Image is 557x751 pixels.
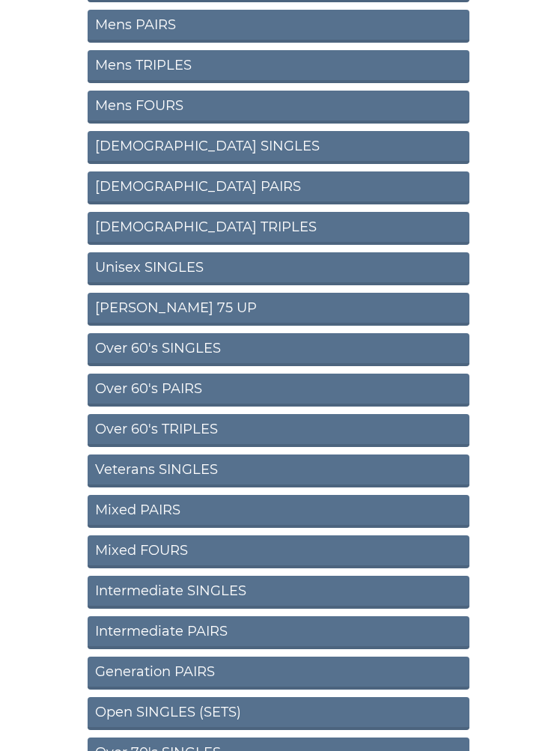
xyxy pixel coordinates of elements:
a: Mixed FOURS [88,535,469,568]
a: Over 60's TRIPLES [88,414,469,447]
a: Veterans SINGLES [88,454,469,487]
a: [DEMOGRAPHIC_DATA] SINGLES [88,131,469,164]
a: [DEMOGRAPHIC_DATA] PAIRS [88,171,469,204]
a: Mixed PAIRS [88,495,469,528]
a: Intermediate PAIRS [88,616,469,649]
a: Intermediate SINGLES [88,576,469,609]
a: Unisex SINGLES [88,252,469,285]
a: Generation PAIRS [88,657,469,690]
a: Over 60's PAIRS [88,374,469,407]
a: Open SINGLES (SETS) [88,697,469,730]
a: Over 60's SINGLES [88,333,469,366]
a: [DEMOGRAPHIC_DATA] TRIPLES [88,212,469,245]
a: Mens PAIRS [88,10,469,43]
a: [PERSON_NAME] 75 UP [88,293,469,326]
a: Mens TRIPLES [88,50,469,83]
a: Mens FOURS [88,91,469,124]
